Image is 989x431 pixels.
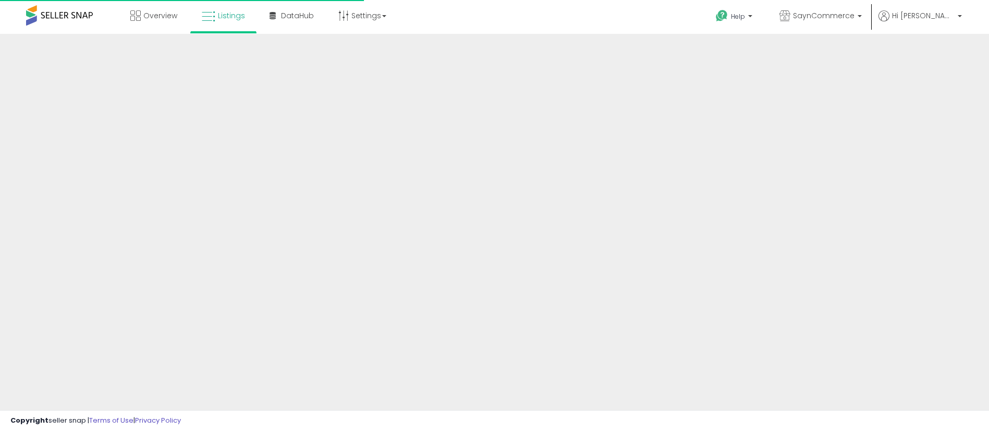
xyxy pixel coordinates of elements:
span: Help [731,12,745,21]
span: Hi [PERSON_NAME] [892,10,955,21]
i: Get Help [715,9,728,22]
a: Hi [PERSON_NAME] [878,10,962,34]
span: SaynCommerce [793,10,854,21]
span: Overview [143,10,177,21]
a: Terms of Use [89,415,133,425]
a: Privacy Policy [135,415,181,425]
strong: Copyright [10,415,48,425]
span: Listings [218,10,245,21]
a: Help [707,2,763,34]
span: DataHub [281,10,314,21]
div: seller snap | | [10,416,181,426]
